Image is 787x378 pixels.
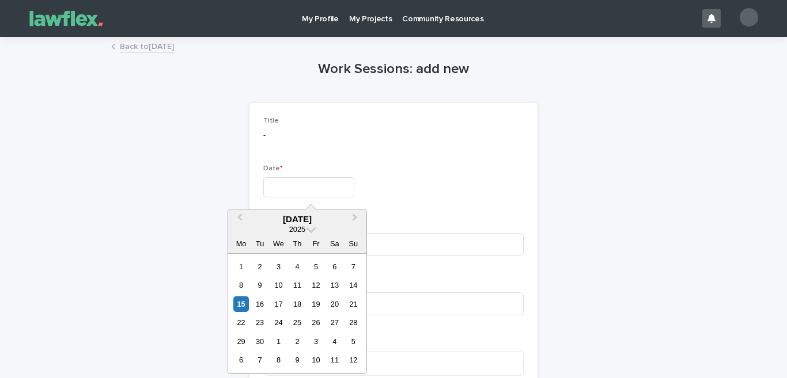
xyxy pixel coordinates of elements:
[120,39,174,52] a: Back to[DATE]
[271,296,286,312] div: Choose Wednesday, 17 September 2025
[347,211,365,229] button: Next Month
[233,277,249,293] div: Choose Monday, 8 September 2025
[252,315,267,330] div: Choose Tuesday, 23 September 2025
[263,129,524,142] p: -
[346,296,361,312] div: Choose Sunday, 21 September 2025
[233,315,249,330] div: Choose Monday, 22 September 2025
[327,236,342,251] div: Sa
[271,352,286,368] div: Choose Wednesday, 8 October 2025
[233,352,249,368] div: Choose Monday, 6 October 2025
[327,259,342,274] div: Choose Saturday, 6 September 2025
[327,352,342,368] div: Choose Saturday, 11 October 2025
[327,277,342,293] div: Choose Saturday, 13 September 2025
[263,165,283,172] span: Date
[308,236,324,251] div: Fr
[271,277,286,293] div: Choose Wednesday, 10 September 2025
[233,236,249,251] div: Mo
[346,236,361,251] div: Su
[252,277,267,293] div: Choose Tuesday, 9 September 2025
[23,7,109,30] img: Gnvw4qrBSHOAfo8VMhG6
[252,236,267,251] div: Tu
[308,277,324,293] div: Choose Friday, 12 September 2025
[289,277,305,293] div: Choose Thursday, 11 September 2025
[271,315,286,330] div: Choose Wednesday, 24 September 2025
[308,352,324,368] div: Choose Friday, 10 October 2025
[289,334,305,349] div: Choose Thursday, 2 October 2025
[252,259,267,274] div: Choose Tuesday, 2 September 2025
[327,334,342,349] div: Choose Saturday, 4 October 2025
[229,211,248,229] button: Previous Month
[289,259,305,274] div: Choose Thursday, 4 September 2025
[327,315,342,330] div: Choose Saturday, 27 September 2025
[289,352,305,368] div: Choose Thursday, 9 October 2025
[263,117,279,124] span: Title
[289,315,305,330] div: Choose Thursday, 25 September 2025
[271,236,286,251] div: We
[233,259,249,274] div: Choose Monday, 1 September 2025
[308,315,324,330] div: Choose Friday, 26 September 2025
[346,352,361,368] div: Choose Sunday, 12 October 2025
[233,296,249,312] div: Choose Monday, 15 September 2025
[271,334,286,349] div: Choose Wednesday, 1 October 2025
[308,296,324,312] div: Choose Friday, 19 September 2025
[327,296,342,312] div: Choose Saturday, 20 September 2025
[271,259,286,274] div: Choose Wednesday, 3 September 2025
[289,296,305,312] div: Choose Thursday, 18 September 2025
[346,315,361,330] div: Choose Sunday, 28 September 2025
[249,61,538,78] h1: Work Sessions: add new
[233,334,249,349] div: Choose Monday, 29 September 2025
[308,259,324,274] div: Choose Friday, 5 September 2025
[289,236,305,251] div: Th
[232,257,362,369] div: month 2025-09
[228,214,366,224] div: [DATE]
[346,277,361,293] div: Choose Sunday, 14 September 2025
[289,225,305,234] span: 2025
[252,352,267,368] div: Choose Tuesday, 7 October 2025
[308,334,324,349] div: Choose Friday, 3 October 2025
[252,296,267,312] div: Choose Tuesday, 16 September 2025
[346,259,361,274] div: Choose Sunday, 7 September 2025
[346,334,361,349] div: Choose Sunday, 5 October 2025
[252,334,267,349] div: Choose Tuesday, 30 September 2025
